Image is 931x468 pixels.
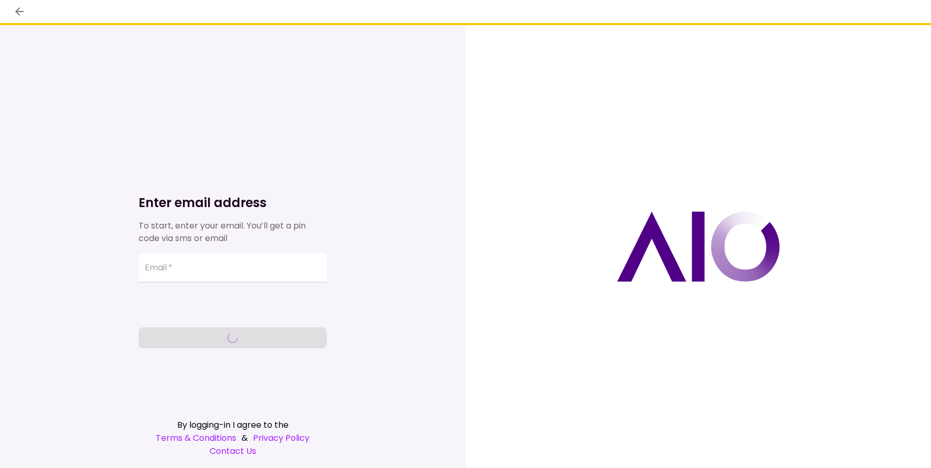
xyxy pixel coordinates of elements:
div: & [139,431,327,444]
h1: Enter email address [139,195,327,211]
a: Contact Us [139,444,327,458]
a: Terms & Conditions [156,431,236,444]
button: back [10,3,28,20]
div: By logging-in I agree to the [139,418,327,431]
div: To start, enter your email. You’ll get a pin code via sms or email [139,220,327,245]
a: Privacy Policy [253,431,309,444]
img: AIO logo [617,211,780,282]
